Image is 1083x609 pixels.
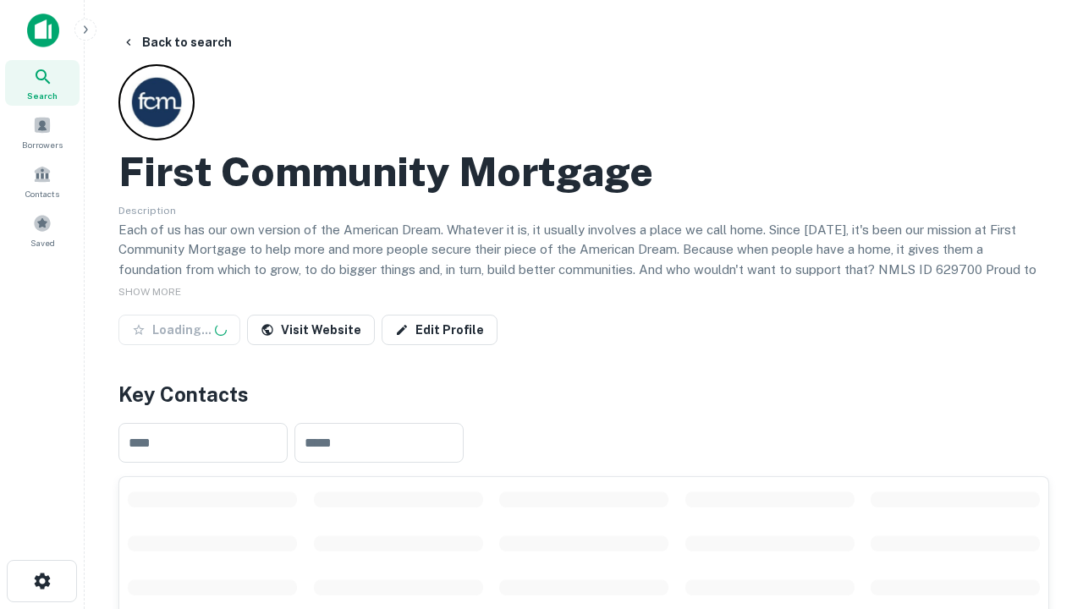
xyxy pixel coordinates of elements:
a: Search [5,60,80,106]
button: Back to search [115,27,239,58]
a: Borrowers [5,109,80,155]
iframe: Chat Widget [998,420,1083,501]
p: Each of us has our own version of the American Dream. Whatever it is, it usually involves a place... [118,220,1049,299]
img: capitalize-icon.png [27,14,59,47]
span: Borrowers [22,138,63,151]
span: Description [118,205,176,217]
h2: First Community Mortgage [118,147,653,196]
span: Search [27,89,58,102]
a: Edit Profile [382,315,498,345]
a: Contacts [5,158,80,204]
span: Contacts [25,187,59,200]
span: Saved [30,236,55,250]
span: SHOW MORE [118,286,181,298]
a: Saved [5,207,80,253]
h4: Key Contacts [118,379,1049,409]
a: Visit Website [247,315,375,345]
